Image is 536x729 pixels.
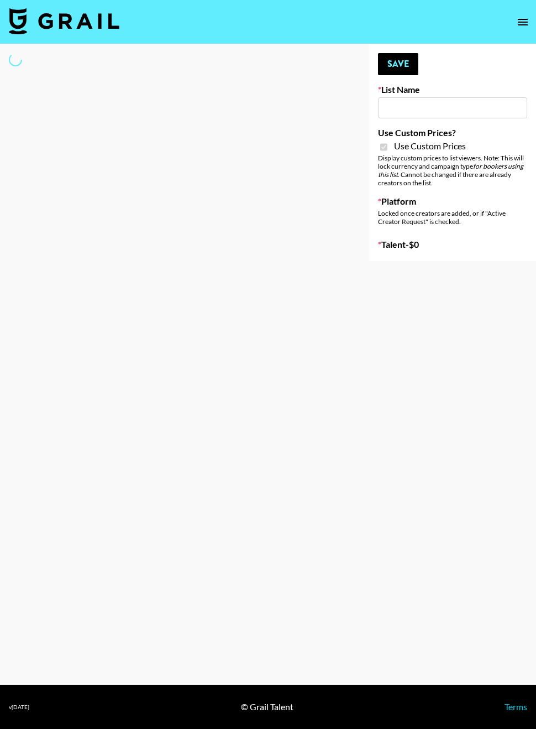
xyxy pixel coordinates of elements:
[378,154,527,187] div: Display custom prices to list viewers. Note: This will lock currency and campaign type . Cannot b...
[512,11,534,33] button: open drawer
[9,704,29,711] div: v [DATE]
[9,8,119,34] img: Grail Talent
[378,127,527,138] label: Use Custom Prices?
[378,53,418,75] button: Save
[505,701,527,712] a: Terms
[241,701,293,712] div: © Grail Talent
[378,196,527,207] label: Platform
[378,84,527,95] label: List Name
[378,162,523,179] em: for bookers using this list
[394,140,466,152] span: Use Custom Prices
[378,239,527,250] label: Talent - $ 0
[378,209,527,226] div: Locked once creators are added, or if "Active Creator Request" is checked.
